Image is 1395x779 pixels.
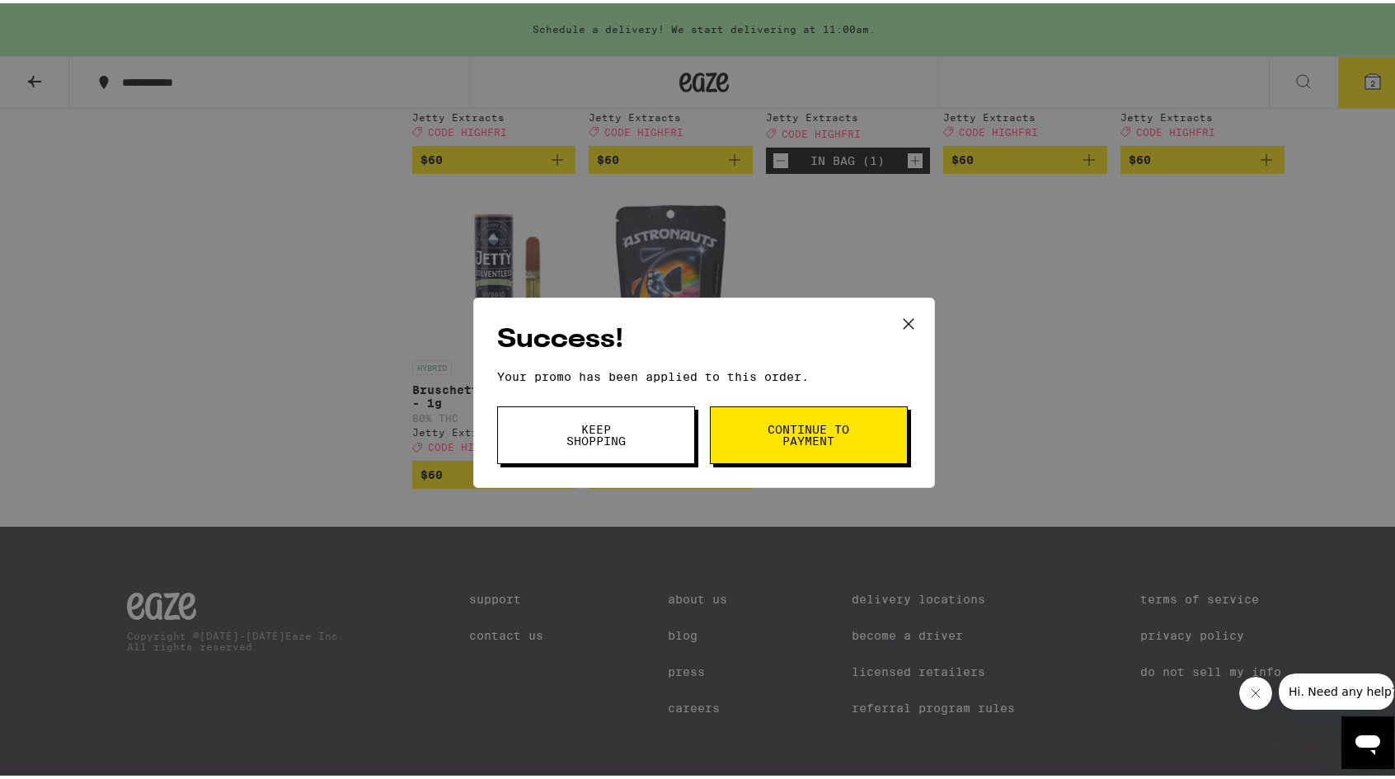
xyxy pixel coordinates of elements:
p: Your promo has been applied to this order. [497,367,911,380]
iframe: Button to launch messaging window [1341,713,1394,766]
h2: Success! [497,318,911,355]
span: Keep Shopping [554,420,638,443]
button: Continue to payment [710,403,908,461]
span: Continue to payment [767,420,851,443]
button: Keep Shopping [497,403,695,461]
iframe: Close message [1239,673,1272,706]
iframe: Message from company [1279,670,1394,706]
span: Hi. Need any help? [10,12,119,25]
